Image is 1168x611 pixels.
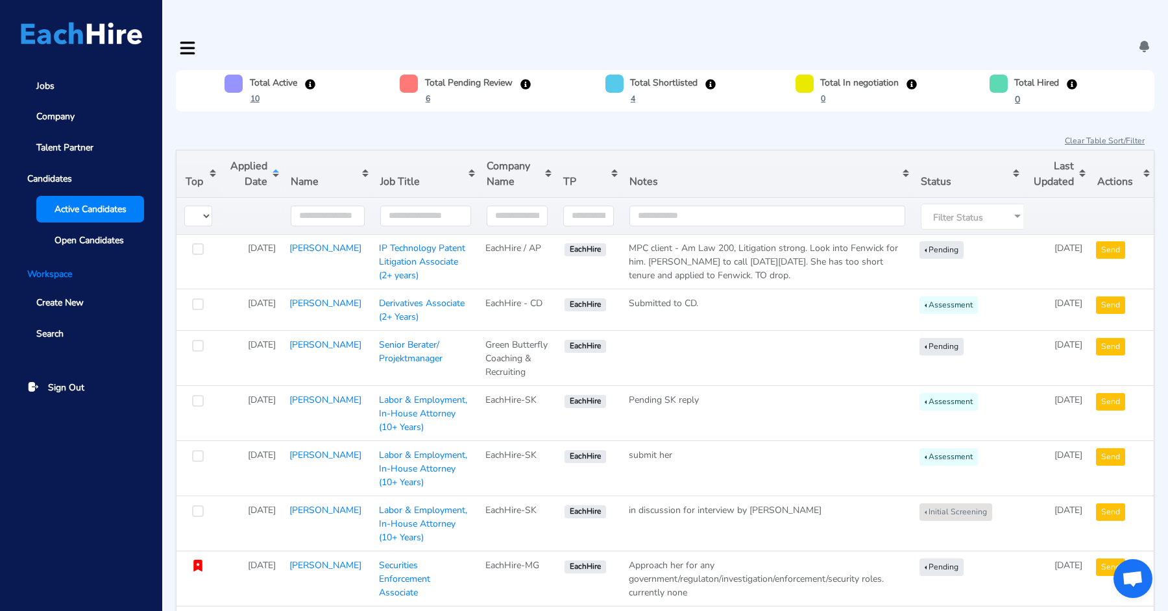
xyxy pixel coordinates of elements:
[248,504,276,516] span: [DATE]
[919,296,978,314] button: Assessment
[919,503,992,521] button: Initial Screening
[630,92,636,105] button: 4
[36,327,64,341] span: Search
[565,505,605,518] span: EachHire
[565,450,605,463] span: EachHire
[630,77,698,89] h6: Total Shortlisted
[248,339,276,351] span: [DATE]
[36,79,55,93] span: Jobs
[250,92,260,105] button: 10
[36,110,75,123] span: Company
[379,504,467,544] a: Labor & Employment, In-House Attorney (10+ Years)
[565,243,605,256] span: EachHire
[48,381,84,394] span: Sign Out
[485,339,548,378] span: Green Butterfly Coaching & Recruiting
[485,559,539,571] span: EachHire-MG
[1054,297,1082,309] span: [DATE]
[379,559,430,599] a: Securities Enforcement Associate
[379,297,465,323] a: Derivatives Associate (2+ Years)
[55,202,127,216] span: Active Candidates
[629,504,821,516] span: in discussion for interview by [PERSON_NAME]
[248,449,276,461] span: [DATE]
[919,558,964,576] button: Pending
[425,92,431,105] button: 6
[1064,134,1145,147] button: Clear Table Sort/Filter
[248,297,276,309] span: [DATE]
[36,296,84,309] span: Create New
[1054,339,1082,351] span: [DATE]
[289,297,361,309] a: [PERSON_NAME]
[821,93,825,104] u: 0
[289,242,361,254] a: [PERSON_NAME]
[379,394,467,433] a: Labor & Employment, In-House Attorney (10+ Years)
[919,448,978,466] button: Assessment
[919,393,978,411] button: Assessment
[425,77,513,89] h6: Total Pending Review
[289,449,361,461] a: [PERSON_NAME]
[1096,558,1125,576] button: Send
[289,339,361,351] a: [PERSON_NAME]
[629,449,672,461] span: submit her
[289,559,361,571] a: [PERSON_NAME]
[485,242,541,254] span: EachHire / AP
[18,320,144,347] a: Search
[565,395,605,408] span: EachHire
[21,22,142,45] img: Logo
[18,267,144,281] li: Workspace
[1096,296,1125,314] button: Send
[1113,559,1152,598] a: Open chat
[629,297,698,309] span: Submitted to CD.
[1096,393,1125,411] button: Send
[1065,136,1145,146] u: Clear Table Sort/Filter
[289,394,361,406] a: [PERSON_NAME]
[36,141,93,154] span: Talent Partner
[1096,448,1125,466] button: Send
[248,394,276,406] span: [DATE]
[18,134,144,161] a: Talent Partner
[426,93,430,104] u: 6
[18,165,144,192] span: Candidates
[1014,77,1059,89] h6: Total Hired
[919,338,964,355] button: Pending
[250,77,297,89] h6: Total Active
[820,92,826,105] button: 0
[250,93,260,104] u: 10
[1054,242,1082,254] span: [DATE]
[485,297,542,309] span: EachHire - CD
[565,560,605,573] span: EachHire
[629,394,699,406] span: Pending SK reply
[289,504,361,516] a: [PERSON_NAME]
[379,339,443,365] a: Senior Berater/ Projektmanager
[1096,503,1125,521] button: Send
[379,449,467,488] a: Labor & Employment, In-House Attorney (10+ Years)
[1054,504,1082,516] span: [DATE]
[485,504,537,516] span: EachHire-SK
[248,559,276,571] span: [DATE]
[36,227,144,254] a: Open Candidates
[18,290,144,317] a: Create New
[18,73,144,99] a: Jobs
[919,241,964,259] button: Pending
[1096,338,1125,355] button: Send
[1054,394,1082,406] span: [DATE]
[565,340,605,353] span: EachHire
[629,559,884,599] span: Approach her for any government/regulaton/investigation/enforcement/security roles. currently none
[629,242,898,282] span: MPC client - Am Law 200, Litigation strong. Look into Fenwick for him. [PERSON_NAME] to call [DAT...
[379,242,465,282] a: IP Technology Patent Litigation Associate (2+ years)
[1054,449,1082,461] span: [DATE]
[1014,92,1021,107] button: 0
[1015,93,1020,106] u: 0
[55,234,124,247] span: Open Candidates
[1096,241,1125,259] button: Send
[1054,559,1082,571] span: [DATE]
[485,449,537,461] span: EachHire-SK
[18,104,144,130] a: Company
[820,77,899,89] h6: Total In negotiation
[933,211,983,224] span: Filter Status
[631,93,635,104] u: 4
[485,394,537,406] span: EachHire-SK
[36,196,144,222] a: Active Candidates
[565,298,605,311] span: EachHire
[248,242,276,254] span: [DATE]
